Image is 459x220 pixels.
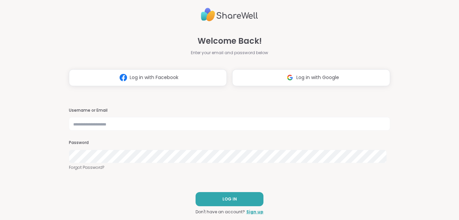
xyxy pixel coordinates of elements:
span: LOG IN [222,196,237,202]
h3: Password [69,140,390,146]
span: Enter your email and password below [191,50,268,56]
a: Sign up [246,209,263,215]
img: ShareWell Logomark [117,71,130,84]
img: ShareWell Logomark [284,71,296,84]
button: LOG IN [196,192,263,206]
span: Don't have an account? [196,209,245,215]
a: Forgot Password? [69,164,390,171]
span: Log in with Google [296,74,339,81]
img: ShareWell Logo [201,5,258,24]
span: Welcome Back! [198,35,262,47]
h3: Username or Email [69,108,390,113]
button: Log in with Google [232,69,390,86]
button: Log in with Facebook [69,69,227,86]
span: Log in with Facebook [130,74,178,81]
